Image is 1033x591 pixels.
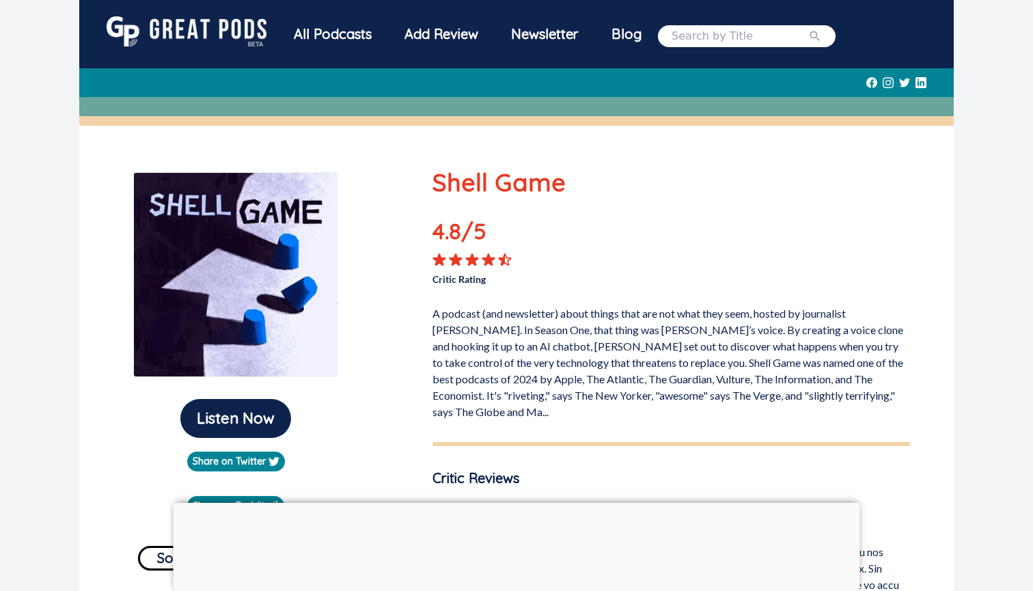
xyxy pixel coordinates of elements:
a: Society [138,540,223,571]
p: Shell Game [432,164,910,201]
p: Critic Reviews [432,468,910,489]
div: Newsletter [495,16,595,52]
p: A podcast (and newsletter) about things that are not what they seem, hosted by journalist [PERSON... [432,300,910,420]
p: Score: 4 [432,502,910,519]
a: Share on Twitter [187,452,285,471]
a: All Podcasts [277,16,388,55]
p: 4.8 /5 [432,215,528,253]
a: Share on Reddit [187,496,284,516]
p: Critic Rating [432,266,671,286]
div: All Podcasts [277,16,388,52]
button: Society [138,546,223,571]
input: Search by Title [672,28,808,44]
a: Blog [595,16,658,52]
a: Add Review [388,16,495,52]
img: Shell Game [133,172,338,377]
img: GreatPods [107,16,266,46]
button: Listen Now [180,399,291,438]
iframe: Advertisement [174,503,860,588]
a: Newsletter [495,16,595,55]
